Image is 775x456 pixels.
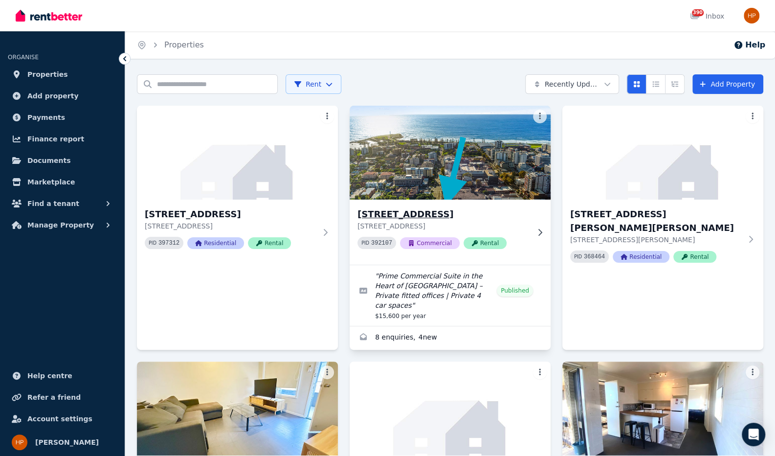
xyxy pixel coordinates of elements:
[692,9,704,16] span: 390
[27,68,68,80] span: Properties
[8,366,117,386] a: Help centre
[27,219,94,231] span: Manage Property
[665,74,685,94] button: Expanded list view
[742,423,765,446] div: Open Intercom Messenger
[35,436,99,448] span: [PERSON_NAME]
[8,194,117,213] button: Find a tenant
[371,240,392,247] code: 392107
[350,326,551,350] a: Enquiries for Suite 1/41 Market St, Wollongong
[158,240,179,247] code: 397312
[320,110,334,123] button: More options
[8,388,117,407] a: Refer a friend
[545,79,600,89] span: Recently Updated
[125,31,216,59] nav: Breadcrumb
[562,106,763,278] a: 2/78 Blackmore St, Windsor[STREET_ADDRESS][PERSON_NAME][PERSON_NAME][STREET_ADDRESS][PERSON_NAME]...
[294,79,321,89] span: Rent
[350,106,551,265] a: Suite 1/41 Market St, Wollongong[STREET_ADDRESS][STREET_ADDRESS]PID 392107CommercialRental
[533,365,547,379] button: More options
[744,8,759,23] img: Heidi P
[320,365,334,379] button: More options
[12,434,27,450] img: Heidi P
[27,391,81,403] span: Refer a friend
[627,74,685,94] div: View options
[570,235,742,245] p: [STREET_ADDRESS][PERSON_NAME]
[562,106,763,200] img: 2/78 Blackmore St, Windsor
[350,265,551,326] a: Edit listing: Prime Commercial Suite in the Heart of Wollongong – Private fitted offices | Privat...
[746,110,759,123] button: More options
[27,133,84,145] span: Finance report
[690,11,724,21] div: Inbox
[733,39,765,51] button: Help
[286,74,341,94] button: Rent
[562,362,763,456] img: 4/364 Beach Road, Batehaven
[137,106,338,265] a: 480B Princes Hwy, Woonona[STREET_ADDRESS][STREET_ADDRESS]PID 397312ResidentialRental
[8,129,117,149] a: Finance report
[464,237,507,249] span: Rental
[27,413,92,425] span: Account settings
[248,237,291,249] span: Rental
[8,151,117,170] a: Documents
[27,112,65,123] span: Payments
[145,207,316,221] h3: [STREET_ADDRESS]
[8,65,117,84] a: Properties
[361,240,369,246] small: PID
[613,251,669,263] span: Residential
[345,103,556,202] img: Suite 1/41 Market St, Wollongong
[27,176,75,188] span: Marketplace
[8,215,117,235] button: Manage Property
[149,240,156,246] small: PID
[357,221,529,231] p: [STREET_ADDRESS]
[16,8,82,23] img: RentBetter
[8,54,39,61] span: ORGANISE
[646,74,665,94] button: Compact list view
[533,110,547,123] button: More options
[164,40,204,49] a: Properties
[187,237,244,249] span: Residential
[350,362,551,456] img: 480 Princes Highway, Woonona
[137,106,338,200] img: 480B Princes Hwy, Woonona
[8,108,117,127] a: Payments
[8,86,117,106] a: Add property
[746,365,759,379] button: More options
[357,207,529,221] h3: [STREET_ADDRESS]
[145,221,316,231] p: [STREET_ADDRESS]
[525,74,619,94] button: Recently Updated
[27,90,79,102] span: Add property
[570,207,742,235] h3: [STREET_ADDRESS][PERSON_NAME][PERSON_NAME]
[692,74,763,94] a: Add Property
[574,254,582,259] small: PID
[27,155,71,166] span: Documents
[400,237,460,249] span: Commercial
[8,409,117,429] a: Account settings
[627,74,646,94] button: Card view
[8,172,117,192] a: Marketplace
[27,198,79,209] span: Find a tenant
[584,253,605,260] code: 368464
[137,362,338,456] img: 4 College Pl, Gwynneville
[673,251,716,263] span: Rental
[27,370,72,382] span: Help centre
